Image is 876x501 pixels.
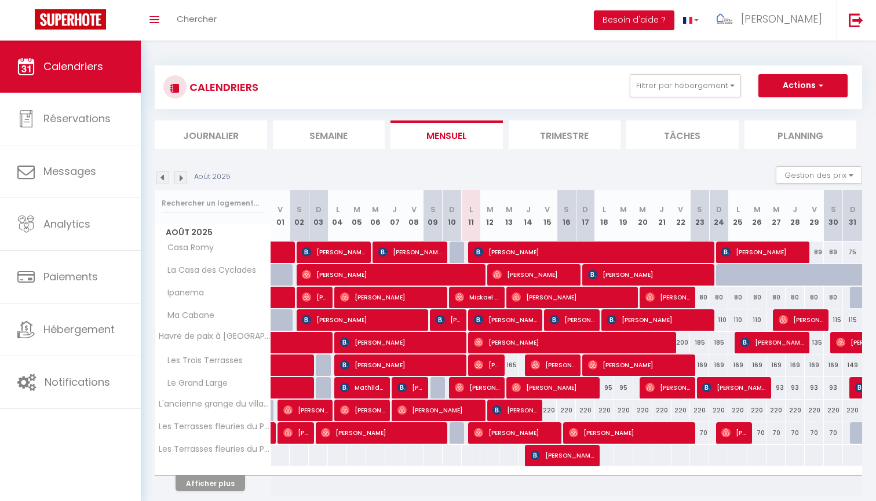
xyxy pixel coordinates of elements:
th: 24 [709,190,728,242]
div: 169 [690,354,709,376]
button: Actions [758,74,848,97]
span: [PERSON_NAME] [283,399,328,421]
div: 80 [709,287,728,308]
div: 220 [671,400,691,421]
button: Gestion des prix [776,166,862,184]
span: La Casa des Cyclades [157,264,259,277]
div: 220 [633,400,652,421]
span: [PERSON_NAME] [512,286,633,308]
span: [PERSON_NAME] [588,354,690,376]
div: 70 [786,422,805,444]
div: 110 [747,309,767,331]
span: [PERSON_NAME] [474,354,499,376]
span: [PERSON_NAME] [531,354,575,376]
span: Notifications [45,375,110,389]
div: 169 [786,354,805,376]
li: Trimestre [509,120,621,149]
th: 04 [328,190,347,242]
span: [PERSON_NAME] [741,12,822,26]
div: 95 [595,377,614,398]
div: 220 [767,400,786,421]
div: 185 [709,332,728,353]
abbr: V [678,204,683,215]
span: [PERSON_NAME] [340,399,385,421]
th: 28 [786,190,805,242]
span: Les Trois Terrasses [157,354,246,367]
span: Analytics [43,217,90,231]
abbr: S [564,204,569,215]
abbr: M [754,204,761,215]
span: [PERSON_NAME] Siarov [550,309,594,331]
span: [PERSON_NAME] [340,354,461,376]
div: 169 [767,354,786,376]
th: 16 [557,190,576,242]
th: 14 [519,190,538,242]
span: Réservations [43,111,111,126]
th: 22 [671,190,691,242]
th: 27 [767,190,786,242]
span: [PERSON_NAME] [721,422,747,444]
span: [PERSON_NAME] [340,286,442,308]
div: 220 [747,400,767,421]
span: Calendriers [43,59,103,74]
abbr: J [659,204,664,215]
abbr: V [545,204,550,215]
abbr: D [316,204,322,215]
img: logout [849,13,863,27]
p: Août 2025 [194,171,231,182]
span: Ipanema [157,287,207,299]
th: 13 [499,190,519,242]
th: 15 [538,190,557,242]
div: 220 [728,400,747,421]
abbr: V [278,204,283,215]
div: 220 [690,400,709,421]
div: 110 [709,309,728,331]
span: [PERSON_NAME] [302,309,423,331]
th: 01 [271,190,290,242]
span: [PERSON_NAME] [378,241,442,263]
span: Les Terrasses fleuries du Port [157,422,273,431]
th: 06 [366,190,385,242]
div: 220 [824,400,843,421]
span: [PERSON_NAME] [340,331,461,353]
div: 200 [671,332,691,353]
abbr: L [336,204,340,215]
div: 70 [805,422,824,444]
span: [PERSON_NAME] [779,309,823,331]
span: [PERSON_NAME] [607,309,709,331]
th: 08 [404,190,424,242]
abbr: M [773,204,780,215]
div: 220 [652,400,671,421]
div: 135 [805,332,824,353]
th: 17 [576,190,595,242]
div: 110 [728,309,747,331]
span: [PERSON_NAME] [397,376,423,398]
th: 21 [652,190,671,242]
span: [PERSON_NAME] [321,422,442,444]
span: L'ancienne grange du village d'[GEOGRAPHIC_DATA] [157,400,273,408]
span: Les Terrasses fleuries du Port [157,445,273,454]
th: 07 [385,190,404,242]
img: Super Booking [35,9,106,30]
span: [PERSON_NAME] [474,241,710,263]
div: 169 [824,354,843,376]
th: 26 [747,190,767,242]
div: 70 [767,422,786,444]
span: [PERSON_NAME] [645,376,690,398]
span: Ma Cabane [157,309,217,322]
div: 70 [824,422,843,444]
div: 93 [786,377,805,398]
abbr: V [812,204,817,215]
span: Hébergement [43,322,115,337]
div: 115 [824,309,843,331]
button: Afficher plus [176,476,245,491]
div: 93 [805,377,824,398]
div: 220 [614,400,633,421]
div: 115 [843,309,862,331]
div: 80 [824,287,843,308]
th: 10 [443,190,462,242]
abbr: J [526,204,531,215]
div: 93 [824,377,843,398]
li: Tâches [626,120,739,149]
abbr: D [582,204,588,215]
